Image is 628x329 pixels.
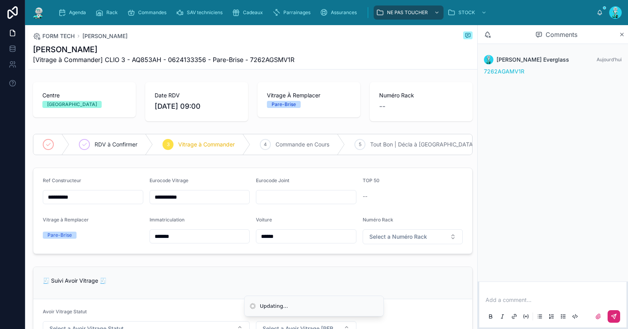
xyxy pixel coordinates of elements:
[374,5,444,20] a: NE PAS TOUCHER
[150,217,184,223] span: Immatriculation
[150,177,188,183] span: Eurocode Vitrage
[52,4,597,21] div: scrollable content
[155,101,239,112] span: [DATE] 09:00
[31,6,46,19] img: App logo
[363,192,367,200] span: --
[187,9,223,16] span: SAV techniciens
[272,101,296,108] div: Pare-Brise
[267,91,351,99] span: Vitrage À Remplacer
[43,276,463,285] p: 🧾 Suivi Avoir Vitrage 🧾
[256,217,272,223] span: Voiture
[256,177,289,183] span: Eurocode Joint
[283,9,310,16] span: Parrainages
[125,5,172,20] a: Commandes
[42,32,75,40] span: FORM TECH
[363,217,393,223] span: Numéro Rack
[369,233,427,241] span: Select a Numéro Rack
[43,309,87,314] span: Avoir Vitrage Statut
[458,9,475,16] span: STOCK
[47,232,72,239] div: Pare-Brise
[42,91,126,99] span: Centre
[363,229,463,244] button: Select Button
[33,32,75,40] a: FORM TECH
[82,32,128,40] a: [PERSON_NAME]
[33,55,294,64] span: [Vitrage à Commander] CLIO 3 - AQ853AH - 0624133356 - Pare-Brise - 7262AGSMV1R
[276,141,329,148] span: Commande en Cours
[363,177,380,183] span: TOP 50
[264,141,267,148] span: 4
[331,9,357,16] span: Assurances
[56,5,91,20] a: Agenda
[370,141,475,148] span: Tout Bon | Décla à [GEOGRAPHIC_DATA]
[106,9,118,16] span: Rack
[138,9,166,16] span: Commandes
[178,141,235,148] span: Vitrage à Commander
[260,302,288,310] div: Updating...
[95,141,137,148] span: RDV à Confirmer
[43,217,89,223] span: Vitrage à Remplacer
[155,91,239,99] span: Date RDV
[173,5,228,20] a: SAV techniciens
[484,68,524,75] a: 7262AGAMV1R
[497,56,569,64] span: [PERSON_NAME] Everglass
[230,5,268,20] a: Cadeaux
[318,5,362,20] a: Assurances
[93,5,123,20] a: Rack
[43,177,81,183] span: Ref Constructeur
[387,9,428,16] span: NE PAS TOUCHER
[379,101,385,112] span: --
[546,30,577,39] span: Comments
[167,141,170,148] span: 3
[69,9,86,16] span: Agenda
[379,91,463,99] span: Numéro Rack
[33,44,294,55] h1: [PERSON_NAME]
[270,5,316,20] a: Parrainages
[597,57,622,62] span: Aujourd’hui
[47,101,97,108] div: [GEOGRAPHIC_DATA]
[243,9,263,16] span: Cadeaux
[359,141,361,148] span: 5
[445,5,491,20] a: STOCK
